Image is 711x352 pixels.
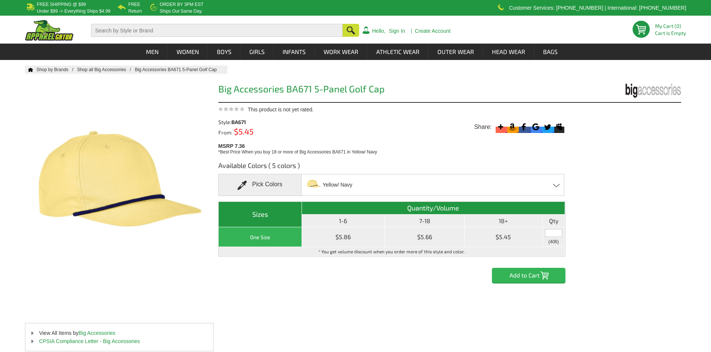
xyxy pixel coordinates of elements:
[39,338,140,344] a: CPSIA Compliance Letter - Big Accessories
[218,120,306,125] div: Style:
[429,44,483,60] a: Outer Wear
[322,178,352,191] span: Yellow/ Navy
[302,227,385,247] td: $5.86
[389,28,405,34] a: Sign In
[655,31,686,36] span: Cart is Empty
[519,122,529,132] svg: Facebook
[385,215,464,227] th: 7-18
[128,2,140,7] b: Free
[25,67,33,72] a: Home
[655,23,683,29] li: My Cart (0)
[415,28,450,34] a: Create Account
[385,227,464,247] td: $5.66
[218,107,244,111] img: This product is not yet rated.
[241,44,273,60] a: Girls
[37,2,86,7] b: Free Shipping @ $99
[37,67,77,72] a: Shop by Brands
[231,119,246,125] span: BA671
[509,6,686,10] p: Customer Services: [PHONE_NUMBER] | International: [PHONE_NUMBER]
[221,232,300,242] div: One Size
[531,122,541,132] svg: Google Bookmark
[474,123,492,131] span: Share:
[218,161,565,174] h3: Available Colors ( 5 colors )
[542,122,552,132] svg: Twitter
[625,81,681,100] img: Big Accessories
[496,122,506,132] svg: More
[218,129,306,135] div: From:
[548,240,559,244] span: Inventory
[160,9,203,13] p: ships out same day.
[91,24,343,37] input: Search by Style or Brand
[465,227,543,247] td: $5.45
[25,20,74,41] img: ApparelGator
[232,127,253,136] span: $5.45
[534,44,566,60] a: Bags
[507,122,517,132] svg: Amazon
[483,44,534,60] a: Head Wear
[492,268,565,283] input: Add to Cart
[219,202,302,227] th: Sizes
[465,215,543,227] th: 18+
[168,44,208,60] a: Women
[25,329,213,337] li: View All Items by
[218,141,569,155] div: MSRP 7.36
[302,215,385,227] th: 1-6
[543,215,565,227] th: Qty
[218,149,377,155] span: *Best Price When you buy 18 or more of Big Accessories BA671 in Yellow/ Navy
[248,107,314,112] span: This product is not yet rated.
[208,44,240,60] a: Boys
[77,67,135,72] a: Shop all Big Accessories
[554,122,564,132] svg: Myspace
[218,84,565,96] h1: Big Accessories BA671 5-Panel Golf Cap
[274,44,314,60] a: Infants
[135,67,224,72] a: Big Accessories BA671 5-Panel Golf Cap - Shop at ApparelGator.com
[37,9,110,13] p: under $99 -> everything ships $4.99
[368,44,428,60] a: Athletic Wear
[306,175,322,195] img: Yellow/ Navy
[315,44,367,60] a: Work Wear
[219,247,565,256] td: * You get volume discount when you order more of this style and color.
[372,28,386,34] a: Hello,
[160,2,203,7] b: Order by 3PM EST
[218,174,302,196] div: Pick Colors
[302,202,565,215] th: Quantity/Volume
[78,330,115,336] a: Big Accessories
[137,44,167,60] a: Men
[128,9,142,13] p: Return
